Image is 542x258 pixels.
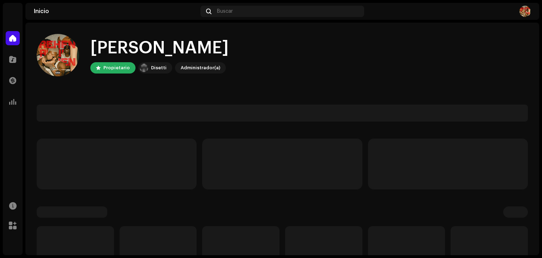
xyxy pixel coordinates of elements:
[140,64,148,72] img: 02a7c2d3-3c89-4098-b12f-2ff2945c95ee
[90,37,229,59] div: [PERSON_NAME]
[37,34,79,76] img: 24806ccf-7697-4121-ac2e-7614b655bd21
[151,64,167,72] div: Disetti
[34,8,198,14] div: Inicio
[519,6,531,17] img: 24806ccf-7697-4121-ac2e-7614b655bd21
[103,64,130,72] div: Propietario
[217,8,233,14] span: Buscar
[181,64,220,72] div: Administrador(a)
